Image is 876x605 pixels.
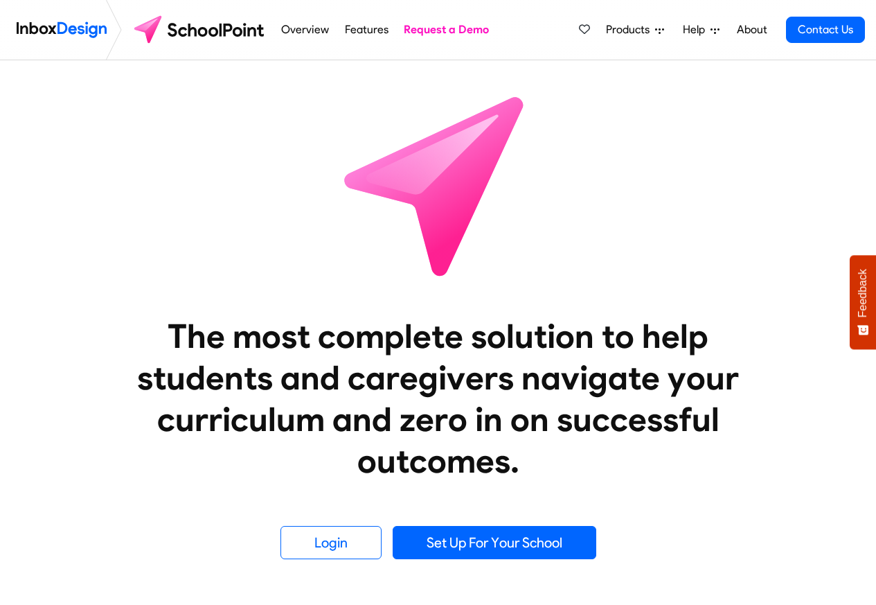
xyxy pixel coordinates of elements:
[677,16,725,44] a: Help
[786,17,865,43] a: Contact Us
[280,526,382,559] a: Login
[683,21,710,38] span: Help
[127,13,274,46] img: schoolpoint logo
[857,269,869,317] span: Feedback
[600,16,670,44] a: Products
[400,16,493,44] a: Request a Demo
[850,255,876,349] button: Feedback - Show survey
[314,60,563,310] img: icon_schoolpoint.svg
[109,315,767,482] heading: The most complete solution to help students and caregivers navigate your curriculum and zero in o...
[278,16,333,44] a: Overview
[341,16,392,44] a: Features
[733,16,771,44] a: About
[606,21,655,38] span: Products
[393,526,596,559] a: Set Up For Your School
